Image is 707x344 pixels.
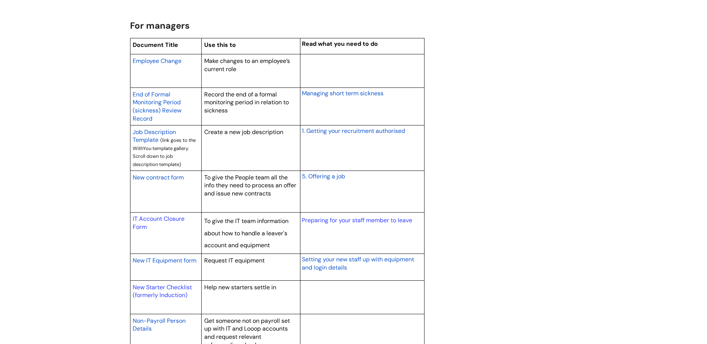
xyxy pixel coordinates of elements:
[133,41,178,49] span: Document Title
[133,173,184,182] a: New contract form
[302,126,405,135] a: 1. Getting your recruitment authorised
[204,257,265,264] span: Request IT equipment
[302,40,378,48] span: Read what you need to do
[302,216,412,224] a: Preparing for your staff member to leave
[204,217,288,249] span: To give the IT team information about how to handle a leaver's account and equipment
[204,283,276,291] span: Help new starters settle in
[133,316,186,333] a: Non-Payroll Person Details
[133,283,192,299] a: New Starter Checklist (formerly Induction)
[133,90,182,122] span: End of Formal Monitoring Period (sickness) Review Record
[133,57,182,65] span: Employee Change
[204,90,289,114] span: Record the end of a formal monitoring period in relation to sickness
[133,90,182,123] a: End of Formal Monitoring Period (sickness) Review Record
[302,127,405,135] span: 1. Getting your recruitment authorised
[302,89,384,97] span: Managing short term sickness
[302,89,384,98] a: Managing short term sickness
[133,256,196,265] a: New IT Equipment form
[130,20,190,31] span: For managers
[133,173,184,181] span: New contract form
[204,173,296,197] span: To give the People team all the info they need to process an offer and issue new contracts
[302,255,414,272] a: Setting your new staff up with equipment and login details
[204,128,283,136] span: Create a new job description
[133,317,186,333] span: Non-Payroll Person Details
[302,172,345,181] a: 5. Offering a job
[302,172,345,180] span: 5. Offering a job
[133,128,176,144] span: Job Description Template
[133,257,196,264] span: New IT Equipment form
[133,56,182,65] a: Employee Change
[204,57,290,73] span: Make changes to an employee’s current role
[133,137,196,168] span: (link goes to the WithYou template gallery. Scroll down to job description template)
[133,215,184,231] a: IT Account Closure Form
[204,41,236,49] span: Use this to
[133,127,176,144] a: Job Description Template
[302,255,414,271] span: Setting your new staff up with equipment and login details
